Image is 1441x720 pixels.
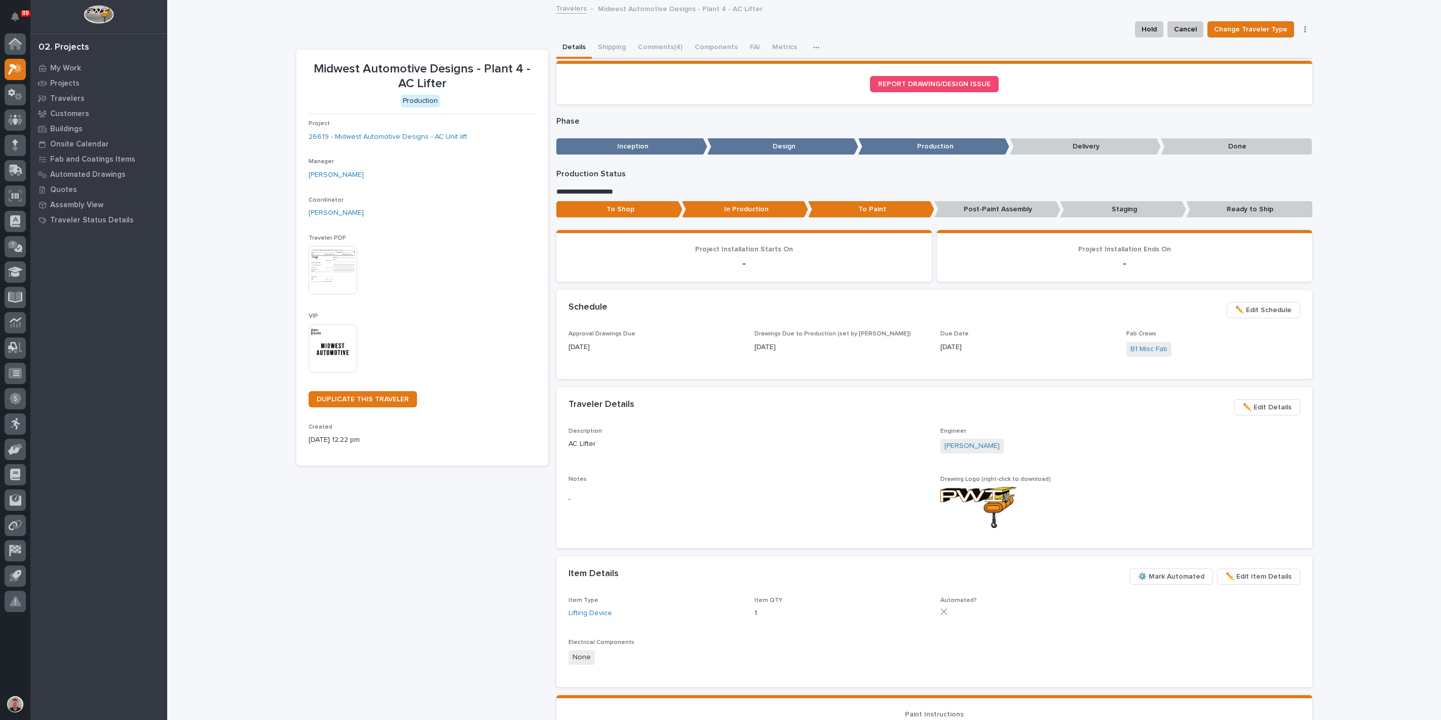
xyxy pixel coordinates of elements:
[870,76,999,92] a: REPORT DRAWING/DESIGN ISSUE
[30,75,167,91] a: Projects
[944,441,1000,451] a: [PERSON_NAME]
[309,313,318,319] span: VIP
[309,170,364,180] a: [PERSON_NAME]
[50,125,83,134] p: Buildings
[1227,302,1300,318] button: ✏️ Edit Schedule
[568,302,608,313] h2: Schedule
[556,2,587,14] a: Travelers
[50,64,81,73] p: My Work
[754,608,928,619] p: 1
[1126,331,1156,337] span: Fab Crews
[1010,138,1161,155] p: Delivery
[309,208,364,218] a: [PERSON_NAME]
[30,212,167,228] a: Traveler Status Details
[309,235,346,241] span: Traveler PDF
[1234,399,1300,415] button: ✏️ Edit Details
[13,12,26,28] div: Notifications89
[50,216,134,225] p: Traveler Status Details
[309,424,332,430] span: Created
[30,60,167,75] a: My Work
[766,37,803,59] button: Metrics
[1129,569,1213,585] button: ⚙️ Mark Automated
[754,597,782,603] span: Item QTY
[1135,21,1163,37] button: Hold
[568,569,619,580] h2: Item Details
[707,138,858,155] p: Design
[22,10,29,17] p: 89
[30,182,167,197] a: Quotes
[695,246,793,253] span: Project Installation Starts On
[689,37,744,59] button: Components
[858,138,1009,155] p: Production
[309,391,417,407] a: DUPLICATE THIS TRAVELER
[940,428,966,434] span: Engineer
[1226,571,1292,583] span: ✏️ Edit Item Details
[1130,344,1167,355] a: B1 Misc Fab
[682,201,808,218] p: In Production
[1078,246,1171,253] span: Project Installation Ends On
[30,167,167,182] a: Automated Drawings
[754,342,928,353] p: [DATE]
[50,155,135,164] p: Fab and Coatings Items
[5,694,26,715] button: users-avatar
[556,169,1312,179] p: Production Status
[1060,201,1186,218] p: Staging
[1217,569,1300,585] button: ✏️ Edit Item Details
[401,95,440,107] div: Production
[50,79,80,88] p: Projects
[556,201,682,218] p: To Shop
[568,476,587,482] span: Notes
[84,5,113,24] img: Workspace Logo
[1142,23,1157,35] span: Hold
[50,140,109,149] p: Onsite Calendar
[556,138,707,155] p: Inception
[592,37,632,59] button: Shipping
[309,197,344,203] span: Coordinator
[598,3,763,14] p: Midwest Automotive Designs - Plant 4 - AC Lifter
[568,608,612,619] a: Lifting Device
[568,439,928,449] p: AC Lifter
[309,159,334,165] span: Manager
[5,6,26,27] button: Notifications
[556,37,592,59] button: Details
[30,136,167,151] a: Onsite Calendar
[568,639,634,646] span: Electrical Components
[568,428,602,434] span: Description
[1174,23,1197,35] span: Cancel
[568,331,635,337] span: Approval Drawings Due
[940,342,1114,353] p: [DATE]
[1138,571,1204,583] span: ⚙️ Mark Automated
[940,331,969,337] span: Due Date
[50,170,126,179] p: Automated Drawings
[39,42,89,53] div: 02. Projects
[30,121,167,136] a: Buildings
[50,201,103,210] p: Assembly View
[50,185,77,195] p: Quotes
[30,106,167,121] a: Customers
[30,151,167,167] a: Fab and Coatings Items
[317,396,409,403] span: DUPLICATE THIS TRAVELER
[808,201,934,218] p: To Paint
[1235,304,1292,316] span: ✏️ Edit Schedule
[568,494,928,505] p: -
[632,37,689,59] button: Comments (4)
[1207,21,1294,37] button: Change Traveler Type
[30,197,167,212] a: Assembly View
[878,81,991,88] span: REPORT DRAWING/DESIGN ISSUE
[1186,201,1312,218] p: Ready to Ship
[50,109,89,119] p: Customers
[940,487,1016,528] img: Wf_lV-emL3FtlYkDNp9ePIev1dxRNGR1jTsx-zYRFSo
[568,597,598,603] span: Item Type
[309,435,536,445] p: [DATE] 12:22 pm
[934,201,1060,218] p: Post-Paint Assembly
[309,62,536,91] p: Midwest Automotive Designs - Plant 4 - AC Lifter
[309,132,467,142] a: 26619 - Midwest Automotive Designs - AC Unit lift
[568,650,595,665] span: None
[744,37,766,59] button: FAI
[1243,401,1292,413] span: ✏️ Edit Details
[309,121,330,127] span: Project
[556,117,1312,126] p: Phase
[940,597,977,603] span: Automated?
[568,399,634,410] h2: Traveler Details
[568,342,742,353] p: [DATE]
